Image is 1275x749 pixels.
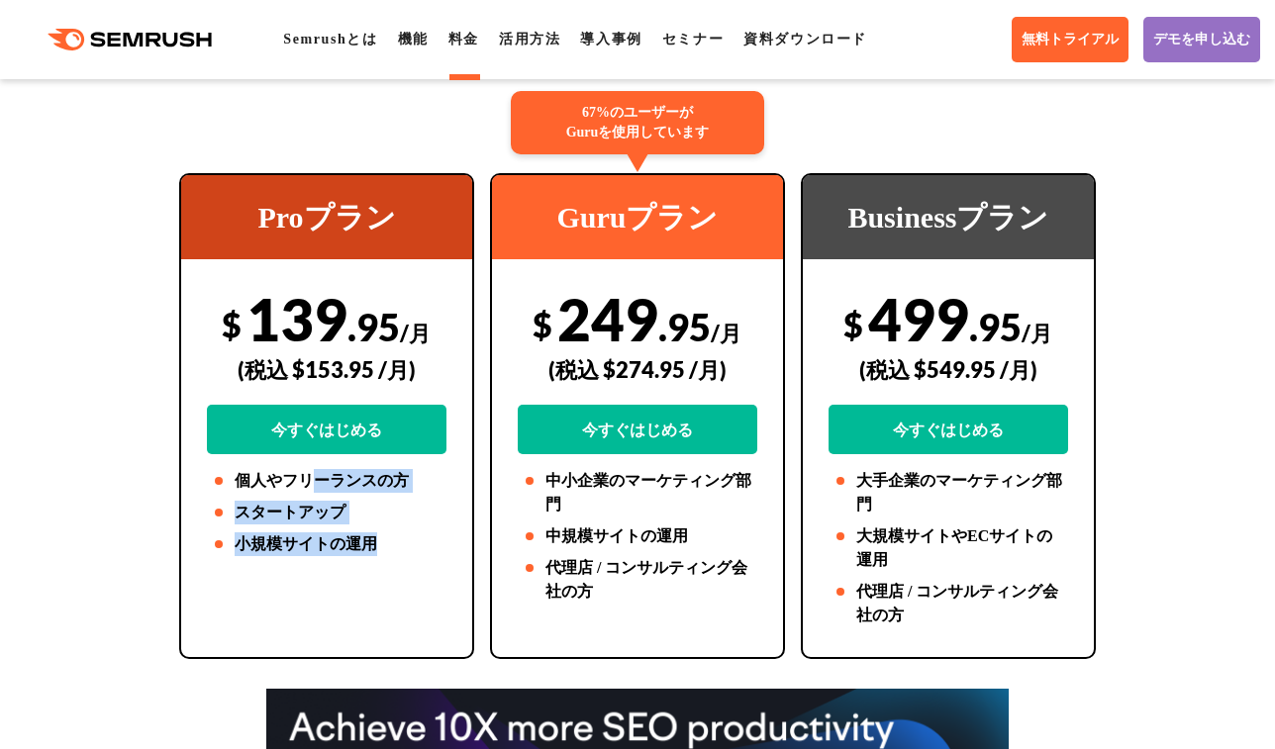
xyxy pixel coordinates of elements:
[448,32,479,47] a: 料金
[518,405,757,454] a: 今すぐはじめる
[580,32,641,47] a: 導入事例
[843,304,863,344] span: $
[803,175,1094,259] div: Businessプラン
[400,320,431,346] span: /月
[829,284,1068,454] div: 499
[222,304,242,344] span: $
[207,334,446,405] div: (税込 $153.95 /月)
[518,524,757,548] li: 中規模サイトの運用
[207,405,446,454] a: 今すぐはじめる
[207,532,446,556] li: 小規模サイトの運用
[518,284,757,454] div: 249
[1153,31,1250,48] span: デモを申し込む
[829,334,1068,405] div: (税込 $549.95 /月)
[658,304,711,349] span: .95
[1143,17,1260,62] a: デモを申し込む
[492,175,783,259] div: Guruプラン
[743,32,867,47] a: 資料ダウンロード
[499,32,560,47] a: 活用方法
[1012,17,1128,62] a: 無料トライアル
[283,32,377,47] a: Semrushとは
[518,556,757,604] li: 代理店 / コンサルティング会社の方
[711,320,741,346] span: /月
[347,304,400,349] span: .95
[207,501,446,524] li: スタートアップ
[829,405,1068,454] a: 今すぐはじめる
[511,91,764,154] div: 67%のユーザーが Guruを使用しています
[829,524,1068,572] li: 大規模サイトやECサイトの運用
[207,469,446,493] li: 個人やフリーランスの方
[181,175,472,259] div: Proプラン
[969,304,1022,349] span: .95
[1022,31,1119,48] span: 無料トライアル
[398,32,429,47] a: 機能
[1022,320,1052,346] span: /月
[518,334,757,405] div: (税込 $274.95 /月)
[829,580,1068,627] li: 代理店 / コンサルティング会社の方
[207,284,446,454] div: 139
[518,469,757,516] li: 中小企業のマーケティング部門
[533,304,552,344] span: $
[829,469,1068,516] li: 大手企業のマーケティング部門
[662,32,724,47] a: セミナー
